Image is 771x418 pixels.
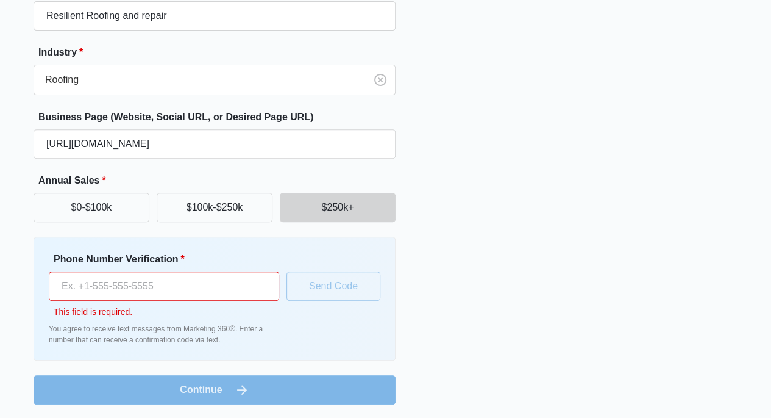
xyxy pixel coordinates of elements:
label: Industry [38,45,400,60]
input: e.g. Jane's Plumbing [34,1,396,31]
button: $0-$100k [34,193,149,222]
input: e.g. janesplumbing.com [34,129,396,159]
button: $100k-$250k [157,193,272,222]
input: Ex. +1-555-555-5555 [49,272,279,301]
button: $250k+ [280,193,396,222]
p: You agree to receive text messages from Marketing 360®. Enter a number that can receive a confirm... [49,323,279,345]
label: Annual Sales [38,173,400,188]
p: This field is required. [54,306,279,319]
label: Business Page (Website, Social URL, or Desired Page URL) [38,110,400,124]
button: Clear [371,70,390,90]
label: Phone Number Verification [54,252,284,267]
